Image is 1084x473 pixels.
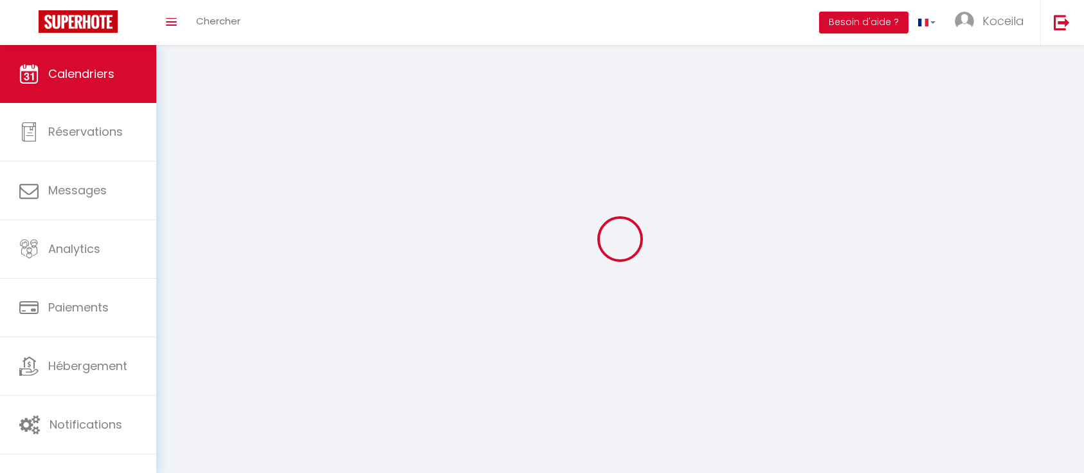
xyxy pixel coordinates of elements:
img: ... [955,12,974,31]
span: Koceila [982,13,1024,29]
span: Messages [48,182,107,198]
span: Hébergement [48,358,127,374]
span: Analytics [48,241,100,257]
img: Super Booking [39,10,118,33]
span: Chercher [196,14,240,28]
span: Paiements [48,299,109,315]
span: Calendriers [48,66,114,82]
img: logout [1054,14,1070,30]
button: Besoin d'aide ? [819,12,908,33]
span: Notifications [50,416,122,432]
span: Réservations [48,124,123,140]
